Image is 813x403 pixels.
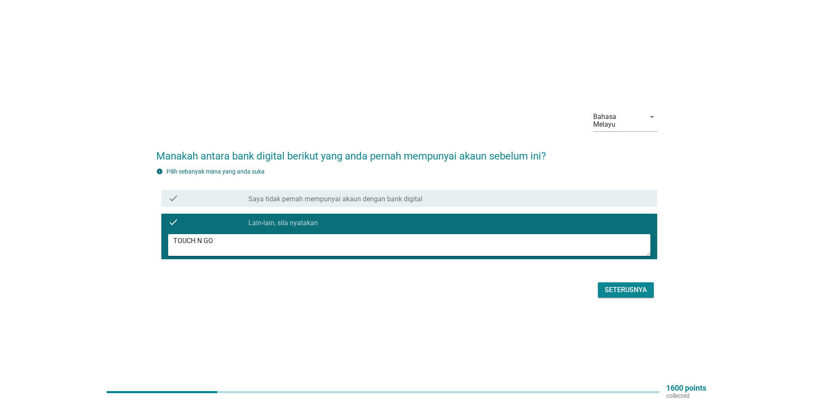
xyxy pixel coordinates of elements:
[248,195,423,203] label: Saya tidak pernah mempunyai akaun dengan bank digital
[156,140,657,164] h2: Manakah antara bank digital berikut yang anda pernah mempunyai akaun sebelum ini?
[168,193,178,203] i: check
[248,219,318,227] label: Lain-lain, sila nyatakan
[593,113,640,128] div: Bahasa Melayu
[168,217,178,227] i: check
[166,168,265,175] label: Pilih sebanyak mana yang anda suka
[647,112,657,122] i: arrow_drop_down
[598,282,654,298] button: Seterusnya
[605,285,647,295] div: Seterusnya
[666,392,706,400] p: collected
[666,384,706,392] p: 1600 points
[156,168,163,175] i: info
